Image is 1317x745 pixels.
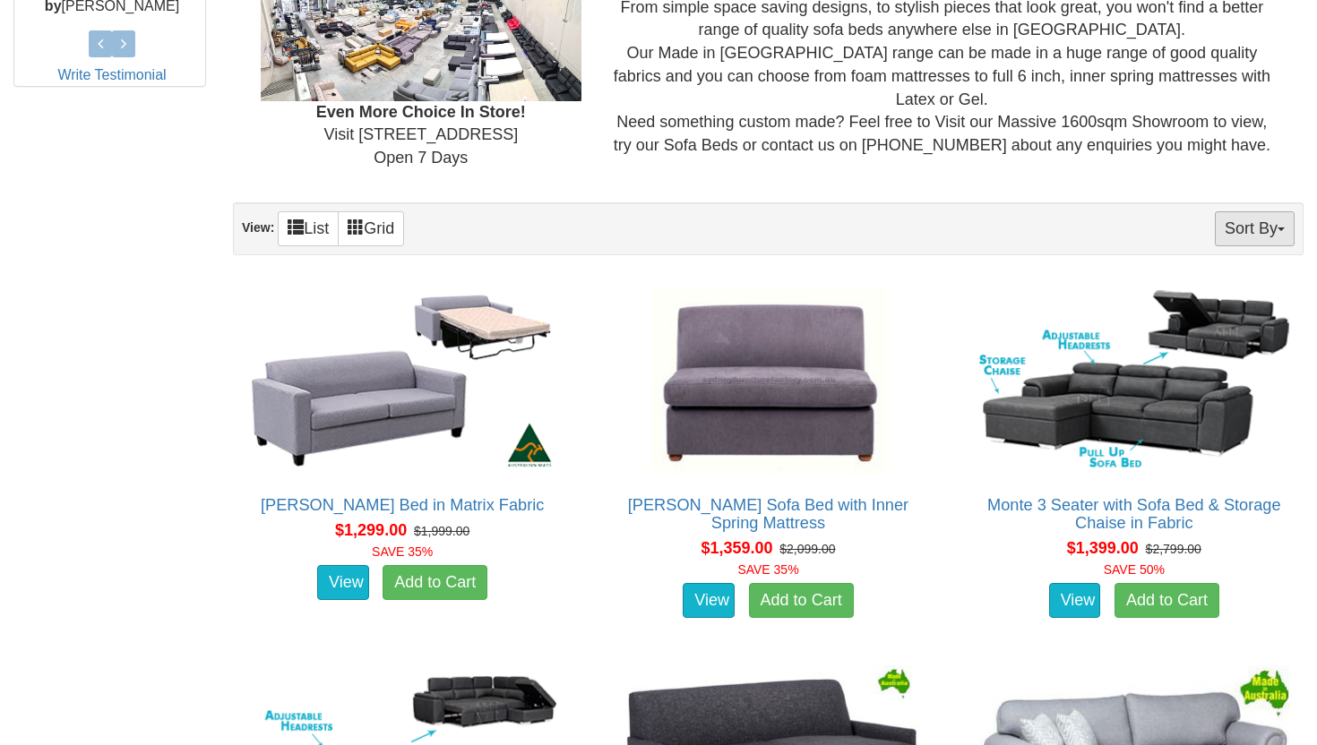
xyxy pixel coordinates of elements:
strong: View: [242,220,274,235]
a: Grid [338,211,404,246]
img: Cleo Sofa Bed with Inner Spring Mattress [608,283,927,478]
a: [PERSON_NAME] Sofa Bed with Inner Spring Mattress [628,496,908,532]
button: Sort By [1215,211,1295,246]
font: SAVE 35% [737,562,798,577]
del: $2,099.00 [779,542,835,556]
del: $1,999.00 [414,524,469,538]
span: $1,359.00 [701,539,772,557]
a: [PERSON_NAME] Bed in Matrix Fabric [261,496,544,514]
a: View [1049,583,1101,619]
a: Add to Cart [749,583,854,619]
a: Write Testimonial [57,67,166,82]
img: Monte 3 Seater with Sofa Bed & Storage Chaise in Fabric [975,283,1294,478]
del: $2,799.00 [1146,542,1201,556]
font: SAVE 35% [372,544,433,559]
a: List [278,211,339,246]
font: SAVE 50% [1104,562,1165,577]
img: Emily Sofa Bed in Matrix Fabric [243,283,562,478]
a: Add to Cart [383,565,487,601]
a: Add to Cart [1115,583,1219,619]
b: Even More Choice In Store! [316,103,526,121]
a: Monte 3 Seater with Sofa Bed & Storage Chaise in Fabric [987,496,1281,532]
a: View [683,583,735,619]
a: View [317,565,369,601]
span: $1,399.00 [1067,539,1139,557]
span: $1,299.00 [335,521,407,539]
